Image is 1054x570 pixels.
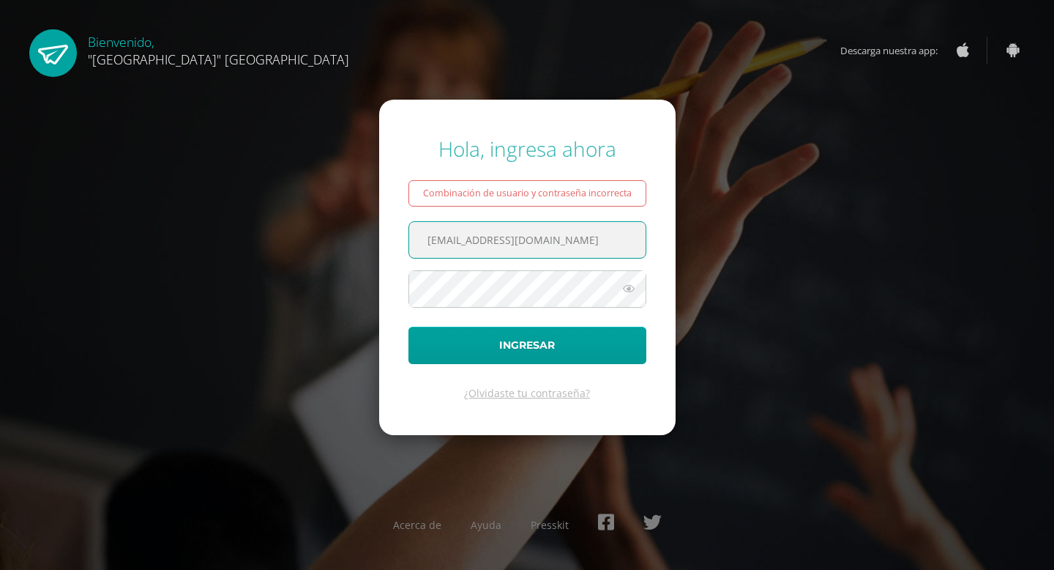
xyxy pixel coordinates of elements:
[393,518,441,532] a: Acerca de
[471,518,501,532] a: Ayuda
[408,180,646,207] div: Combinación de usuario y contraseña incorrecta
[531,518,569,532] a: Presskit
[408,327,646,364] button: Ingresar
[88,29,349,68] div: Bienvenido,
[464,386,590,400] a: ¿Olvidaste tu contraseña?
[840,37,952,64] span: Descarga nuestra app:
[88,51,349,68] span: "[GEOGRAPHIC_DATA]" [GEOGRAPHIC_DATA]
[409,222,646,258] input: Correo electrónico o usuario
[408,135,646,163] div: Hola, ingresa ahora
